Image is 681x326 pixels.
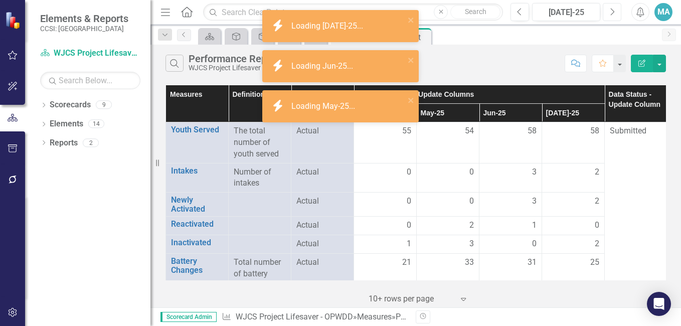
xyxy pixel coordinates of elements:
td: Double-Click to Edit [479,193,542,217]
td: Double-Click to Edit [229,122,291,164]
div: The total number of youth served [234,125,286,160]
a: Newly Activated [171,196,223,213]
a: Scorecards [50,99,91,111]
td: Double-Click to Edit Right Click for Context Menu [166,235,229,254]
span: 3 [469,238,474,250]
span: 33 [465,257,474,268]
div: Loading May-25... [291,101,358,112]
div: Loading [DATE]-25... [291,21,366,32]
td: Double-Click to Edit [229,254,291,295]
a: Measures [357,312,392,321]
a: Reactivated [171,220,223,229]
div: Number of intakes [234,167,286,190]
span: 0 [469,196,474,207]
span: 1 [407,238,411,250]
td: Double-Click to Edit [479,163,542,193]
span: 3 [532,167,537,178]
td: Double-Click to Edit [479,122,542,164]
div: [DATE]-25 [536,7,597,19]
span: 21 [402,257,411,268]
td: Double-Click to Edit [417,193,479,217]
span: Search [465,8,486,16]
td: Double-Click to Edit Right Click for Context Menu [166,193,229,217]
td: Double-Click to Edit Right Click for Context Menu [166,122,229,164]
td: Double-Click to Edit Right Click for Context Menu [166,163,229,193]
td: Double-Click to Edit [354,235,417,254]
div: Open Intercom Messenger [647,292,671,316]
span: Submitted [610,126,646,135]
td: Double-Click to Edit Right Click for Context Menu [166,217,229,235]
td: Double-Click to Edit [479,254,542,295]
a: Inactivated [171,238,223,247]
td: Double-Click to Edit [354,163,417,193]
span: 54 [465,125,474,137]
span: Actual [296,220,349,231]
a: Intakes [171,167,223,176]
td: Double-Click to Edit [542,235,605,254]
span: Elements & Reports [40,13,128,25]
button: close [408,14,415,26]
td: Double-Click to Edit [291,193,354,217]
td: Double-Click to Edit [417,163,479,193]
a: Youth Served [171,125,223,134]
td: Double-Click to Edit [542,163,605,193]
td: Double-Click to Edit [229,163,291,193]
span: 0 [469,167,474,178]
a: WJCS Project Lifesaver - OPWDD [236,312,353,321]
button: close [408,54,415,66]
div: Performance Report [189,53,290,64]
td: Double-Click to Edit [542,122,605,164]
span: 2 [595,167,599,178]
a: WJCS Project Lifesaver - OPWDD [40,48,140,59]
input: Search Below... [40,72,140,89]
span: 58 [590,125,599,137]
div: 2 [83,138,99,147]
td: Double-Click to Edit [229,217,291,235]
td: Double-Click to Edit [291,163,354,193]
a: Battery Changes [171,257,223,274]
td: Double-Click to Edit [354,217,417,235]
td: Double-Click to Edit [291,235,354,254]
button: Search [450,5,500,19]
button: close [408,94,415,106]
div: » » [222,311,408,323]
td: Double-Click to Edit [229,235,291,254]
td: Double-Click to Edit [542,193,605,217]
span: 31 [528,257,537,268]
td: Double-Click to Edit [542,217,605,235]
td: Double-Click to Edit [479,235,542,254]
span: 1 [532,220,537,231]
span: 0 [595,220,599,231]
button: MA [654,3,672,21]
span: Actual [296,257,349,268]
td: Double-Click to Edit [417,254,479,295]
div: Total number of battery changes [234,257,286,291]
td: Double-Click to Edit [291,217,354,235]
span: Actual [296,196,349,207]
span: Actual [296,238,349,250]
span: 58 [528,125,537,137]
span: 2 [595,196,599,207]
span: 0 [532,238,537,250]
td: Double-Click to Edit [542,254,605,295]
td: Double-Click to Edit [417,235,479,254]
td: Double-Click to Edit [354,193,417,217]
div: 14 [88,120,104,128]
td: Double-Click to Edit [291,254,354,295]
button: [DATE]-25 [532,3,600,21]
a: Elements [50,118,83,130]
span: Scorecard Admin [160,312,217,322]
span: 2 [469,220,474,231]
span: 2 [595,238,599,250]
a: Reports [50,137,78,149]
span: 0 [407,196,411,207]
td: Double-Click to Edit Right Click for Context Menu [166,254,229,295]
div: WJCS Project Lifesaver - OPWDD [189,64,290,72]
div: 9 [96,101,112,109]
td: Double-Click to Edit [417,217,479,235]
input: Search ClearPoint... [203,4,503,21]
span: 0 [407,220,411,231]
span: 25 [590,257,599,268]
div: Performance Report [396,312,466,321]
